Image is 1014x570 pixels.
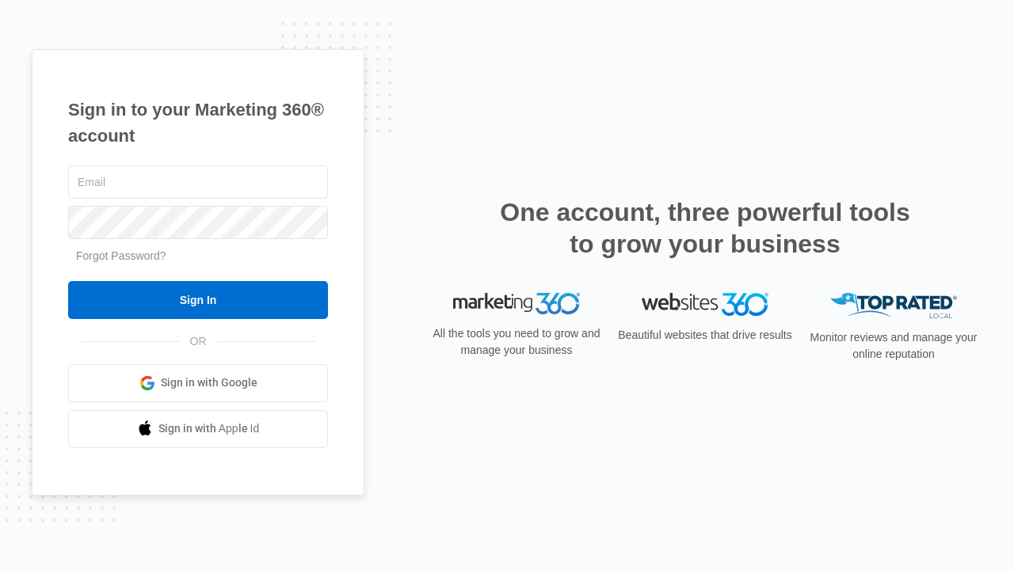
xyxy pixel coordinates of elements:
[179,333,218,350] span: OR
[616,327,794,344] p: Beautiful websites that drive results
[161,374,257,391] span: Sign in with Google
[76,249,166,262] a: Forgot Password?
[805,329,982,363] p: Monitor reviews and manage your online reputation
[68,97,328,149] h1: Sign in to your Marketing 360® account
[68,364,328,402] a: Sign in with Google
[428,325,605,359] p: All the tools you need to grow and manage your business
[68,165,328,199] input: Email
[68,281,328,319] input: Sign In
[68,410,328,448] a: Sign in with Apple Id
[495,196,915,260] h2: One account, three powerful tools to grow your business
[642,293,768,316] img: Websites 360
[158,420,260,437] span: Sign in with Apple Id
[453,293,580,315] img: Marketing 360
[830,293,957,319] img: Top Rated Local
